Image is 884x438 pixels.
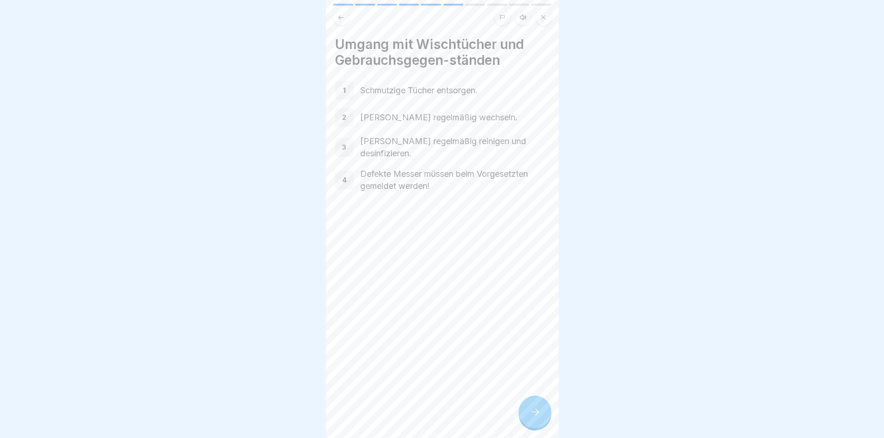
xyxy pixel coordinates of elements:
p: 2 [342,113,346,122]
h4: Umgang mit Wischtücher und Gebrauchsgegen-ständen [335,36,549,68]
p: Schmutzige Tücher entsorgen. [360,84,549,97]
p: 1 [343,86,346,95]
p: Defekte Messer müssen beim Vorgesetzten gemeldet werden! [360,168,549,192]
p: [PERSON_NAME] regelmäßig reinigen und desinfizieren. [360,135,549,160]
p: 3 [342,143,346,152]
p: [PERSON_NAME] regelmäßig wechseln. [360,111,549,124]
p: 4 [342,176,347,184]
